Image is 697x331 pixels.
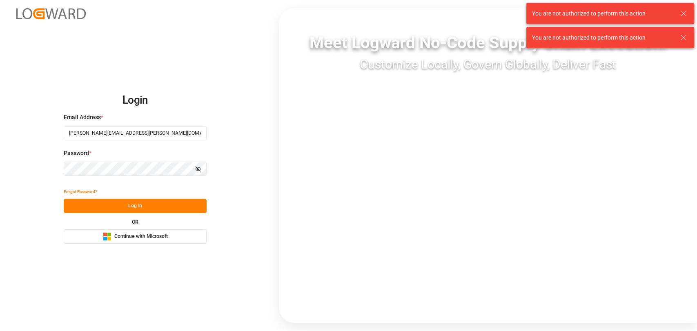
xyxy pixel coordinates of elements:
span: Continue with Microsoft [114,233,168,240]
span: Email Address [64,113,101,122]
span: Password [64,149,89,158]
button: Continue with Microsoft [64,229,207,244]
input: Enter your email [64,126,207,140]
img: Logward_new_orange.png [16,8,86,19]
button: Log In [64,199,207,213]
div: Customize Locally, Govern Globally, Deliver Fast [279,55,697,73]
div: You are not authorized to perform this action [532,9,673,18]
h2: Login [64,87,207,113]
small: OR [132,220,138,224]
div: Meet Logward No-Code Supply Chain Execution: [279,31,697,55]
div: You are not authorized to perform this action [532,33,673,42]
button: Forgot Password? [64,184,97,199]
